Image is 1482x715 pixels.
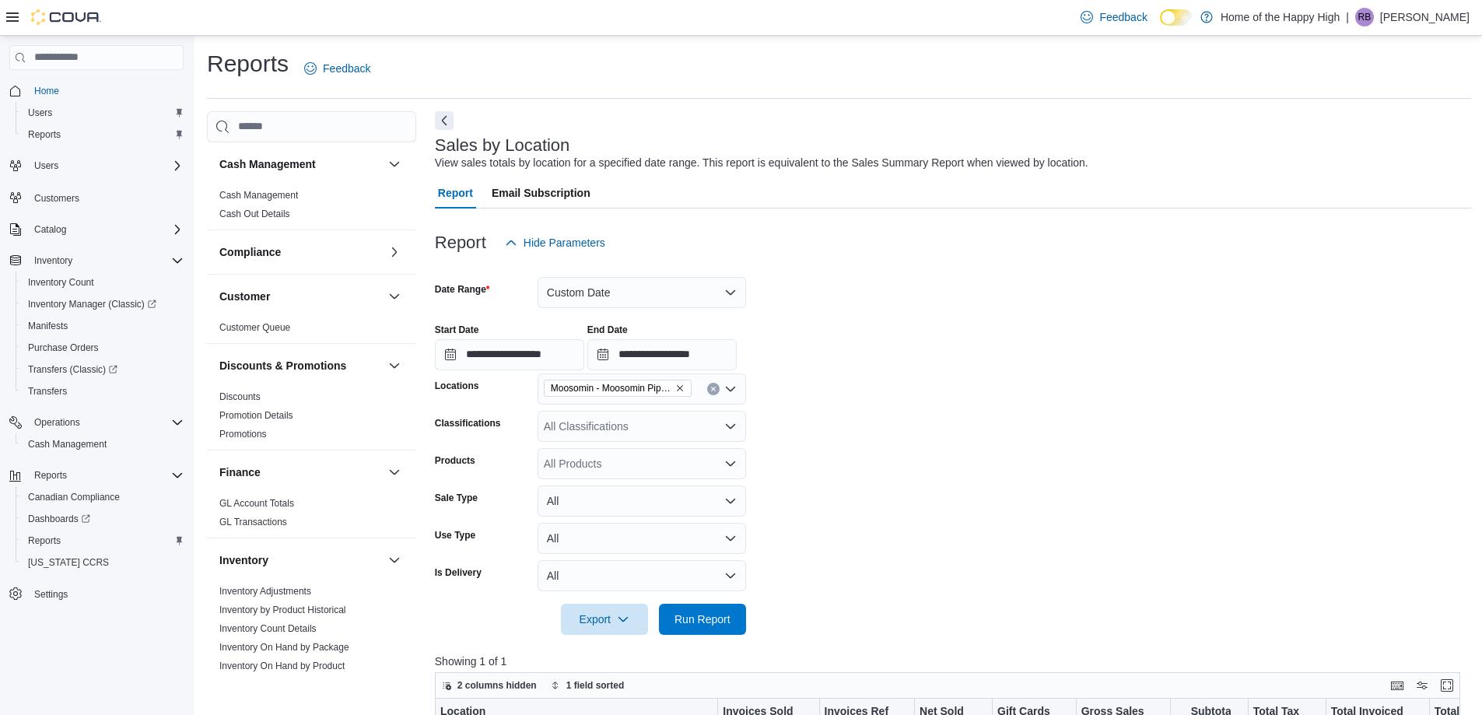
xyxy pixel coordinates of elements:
[207,387,416,450] div: Discounts & Promotions
[219,622,317,635] span: Inventory Count Details
[1388,676,1407,695] button: Keyboard shortcuts
[435,155,1088,171] div: View sales totals by location for a specified date range. This report is equivalent to the Sales ...
[219,208,290,220] span: Cash Out Details
[219,586,311,597] a: Inventory Adjustments
[724,457,737,470] button: Open list of options
[219,209,290,219] a: Cash Out Details
[28,363,117,376] span: Transfers (Classic)
[435,324,479,336] label: Start Date
[207,48,289,79] h1: Reports
[435,283,490,296] label: Date Range
[3,155,190,177] button: Users
[16,380,190,402] button: Transfers
[1358,8,1372,26] span: RB
[219,661,345,671] a: Inventory On Hand by Product
[22,295,184,314] span: Inventory Manager (Classic)
[385,243,404,261] button: Compliance
[22,435,184,454] span: Cash Management
[219,156,382,172] button: Cash Management
[28,81,184,100] span: Home
[22,435,113,454] a: Cash Management
[22,488,184,506] span: Canadian Compliance
[34,159,58,172] span: Users
[499,227,611,258] button: Hide Parameters
[22,488,126,506] a: Canadian Compliance
[385,463,404,482] button: Finance
[1074,2,1153,33] a: Feedback
[219,516,287,528] span: GL Transactions
[22,531,184,550] span: Reports
[22,338,105,357] a: Purchase Orders
[207,494,416,538] div: Finance
[538,560,746,591] button: All
[28,276,94,289] span: Inventory Count
[435,454,475,467] label: Products
[28,342,99,354] span: Purchase Orders
[3,219,190,240] button: Catalog
[9,73,184,646] nav: Complex example
[28,251,184,270] span: Inventory
[570,604,639,635] span: Export
[28,188,184,207] span: Customers
[22,103,58,122] a: Users
[28,556,109,569] span: [US_STATE] CCRS
[28,491,120,503] span: Canadian Compliance
[34,254,72,267] span: Inventory
[22,317,74,335] a: Manifests
[435,339,584,370] input: Press the down key to open a popover containing a calendar.
[457,679,537,692] span: 2 columns hidden
[22,360,184,379] span: Transfers (Classic)
[435,529,475,542] label: Use Type
[28,585,74,604] a: Settings
[207,186,416,230] div: Cash Management
[28,82,65,100] a: Home
[22,295,163,314] a: Inventory Manager (Classic)
[28,220,72,239] button: Catalog
[219,189,298,202] span: Cash Management
[219,552,268,568] h3: Inventory
[22,382,184,401] span: Transfers
[219,358,382,373] button: Discounts & Promotions
[545,676,631,695] button: 1 field sorted
[28,413,184,432] span: Operations
[22,553,184,572] span: Washington CCRS
[1099,9,1147,25] span: Feedback
[385,287,404,306] button: Customer
[28,584,184,604] span: Settings
[3,583,190,605] button: Settings
[22,317,184,335] span: Manifests
[492,177,590,209] span: Email Subscription
[219,358,346,373] h3: Discounts & Promotions
[16,359,190,380] a: Transfers (Classic)
[28,320,68,332] span: Manifests
[16,293,190,315] a: Inventory Manager (Classic)
[1221,8,1340,26] p: Home of the Happy High
[16,124,190,145] button: Reports
[22,125,184,144] span: Reports
[22,103,184,122] span: Users
[219,409,293,422] span: Promotion Details
[561,604,648,635] button: Export
[22,273,100,292] a: Inventory Count
[28,128,61,141] span: Reports
[28,156,65,175] button: Users
[3,250,190,272] button: Inventory
[1413,676,1431,695] button: Display options
[16,272,190,293] button: Inventory Count
[219,464,261,480] h3: Finance
[22,553,115,572] a: [US_STATE] CCRS
[219,289,382,304] button: Customer
[219,498,294,509] a: GL Account Totals
[3,464,190,486] button: Reports
[22,273,184,292] span: Inventory Count
[219,642,349,653] a: Inventory On Hand by Package
[435,111,454,130] button: Next
[219,391,261,403] span: Discounts
[22,510,96,528] a: Dashboards
[707,383,720,395] button: Clear input
[587,339,737,370] input: Press the down key to open a popover containing a calendar.
[34,416,80,429] span: Operations
[219,497,294,510] span: GL Account Totals
[544,380,692,397] span: Moosomin - Moosomin Pipestone - Fire & Flower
